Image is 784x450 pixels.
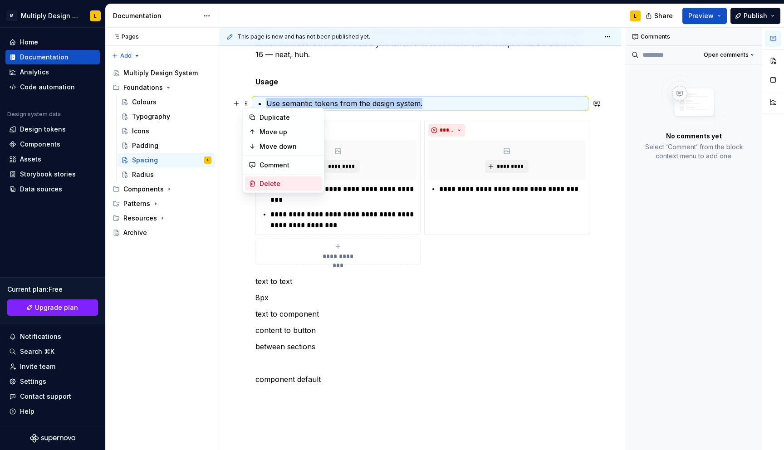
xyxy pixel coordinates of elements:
[5,182,100,196] a: Data sources
[260,127,318,137] div: Move up
[118,95,215,109] a: Colours
[2,6,103,25] button: MMultiply Design SystemL
[266,98,585,109] p: Use semantic tokens from the design system.
[237,33,370,40] span: This page is new and has not been published yet.
[5,344,100,359] button: Search ⌘K
[634,12,637,20] div: L
[109,211,215,225] div: Resources
[5,152,100,166] a: Assets
[5,374,100,389] a: Settings
[20,407,34,416] div: Help
[109,66,215,80] a: Multiply Design System
[30,434,75,443] svg: Supernova Logo
[132,127,149,136] div: Icons
[6,10,17,21] div: M
[94,12,97,20] div: L
[5,329,100,344] button: Notifications
[20,362,55,371] div: Invite team
[20,332,61,341] div: Notifications
[744,11,767,20] span: Publish
[666,132,722,141] p: No comments yet
[20,125,66,134] div: Design tokens
[255,292,585,303] p: 8px
[113,11,199,20] div: Documentation
[109,80,215,95] div: Foundations
[626,28,762,46] div: Comments
[5,122,100,137] a: Design tokens
[20,38,38,47] div: Home
[260,113,318,122] div: Duplicate
[5,137,100,152] a: Components
[132,170,154,179] div: Radius
[260,179,318,188] div: Delete
[255,308,585,319] p: text to component
[700,49,758,61] button: Open comments
[21,11,79,20] div: Multiply Design System
[118,138,215,153] a: Padding
[255,325,585,336] p: content to button
[20,347,54,356] div: Search ⌘K
[5,50,100,64] a: Documentation
[682,8,727,24] button: Preview
[123,214,157,223] div: Resources
[123,199,150,208] div: Patterns
[118,124,215,138] a: Icons
[5,80,100,94] a: Code automation
[7,285,98,294] div: Current plan : Free
[109,196,215,211] div: Patterns
[118,153,215,167] a: SpacingL
[109,66,215,240] div: Page tree
[118,109,215,124] a: Typography
[123,68,198,78] div: Multiply Design System
[5,404,100,419] button: Help
[132,112,170,121] div: Typography
[730,8,780,24] button: Publish
[207,156,209,165] div: L
[255,77,278,86] strong: Usage
[637,142,751,161] p: Select ‘Comment’ from the block context menu to add one.
[132,98,157,107] div: Colours
[123,228,147,237] div: Archive
[20,68,49,77] div: Analytics
[109,225,215,240] a: Archive
[132,141,158,150] div: Padding
[7,111,61,118] div: Design system data
[109,182,215,196] div: Components
[255,374,585,385] p: component default
[109,33,139,40] div: Pages
[641,8,679,24] button: Share
[118,167,215,182] a: Radius
[123,83,163,92] div: Foundations
[20,170,76,179] div: Storybook stories
[704,51,749,59] span: Open comments
[35,303,78,312] span: Upgrade plan
[5,359,100,374] a: Invite team
[20,140,60,149] div: Components
[5,65,100,79] a: Analytics
[120,52,132,59] span: Add
[654,11,673,20] span: Share
[260,161,318,170] div: Comment
[7,299,98,316] a: Upgrade plan
[5,389,100,404] button: Contact support
[5,167,100,181] a: Storybook stories
[688,11,714,20] span: Preview
[260,142,318,151] div: Move down
[20,53,69,62] div: Documentation
[255,341,585,352] p: between sections
[20,377,46,386] div: Settings
[5,35,100,49] a: Home
[255,276,585,287] p: text to text
[123,185,164,194] div: Components
[20,392,71,401] div: Contact support
[20,83,75,92] div: Code automation
[132,156,158,165] div: Spacing
[20,155,41,164] div: Assets
[20,185,62,194] div: Data sources
[109,49,143,62] button: Add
